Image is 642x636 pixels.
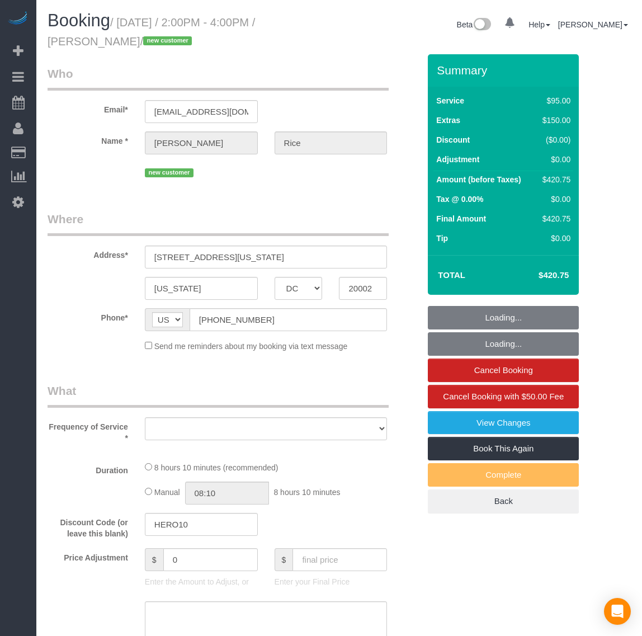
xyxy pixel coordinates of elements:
span: Send me reminders about my booking via text message [154,342,348,351]
span: $ [275,548,293,571]
label: Address* [39,246,136,261]
a: Back [428,489,579,513]
label: Discount [436,134,470,145]
input: First Name* [145,131,258,154]
a: View Changes [428,411,579,435]
strong: Total [438,270,465,280]
div: ($0.00) [538,134,570,145]
a: Cancel Booking with $50.00 Fee [428,385,579,408]
span: new customer [143,36,192,45]
label: Tip [436,233,448,244]
span: 8 hours 10 minutes (recommended) [154,463,278,472]
a: Book This Again [428,437,579,460]
label: Amount (before Taxes) [436,174,521,185]
div: $95.00 [538,95,570,106]
span: 8 hours 10 minutes [273,488,340,497]
a: Help [528,20,550,29]
h3: Summary [437,64,573,77]
input: Phone* [190,308,388,331]
p: Enter your Final Price [275,576,388,587]
div: Open Intercom Messenger [604,598,631,625]
label: Discount Code (or leave this blank) [39,513,136,539]
div: $0.00 [538,194,570,205]
a: [PERSON_NAME] [558,20,628,29]
label: Price Adjustment [39,548,136,563]
label: Duration [39,461,136,476]
span: new customer [145,168,193,177]
label: Email* [39,100,136,115]
legend: Who [48,65,389,91]
input: final price [292,548,387,571]
span: $ [145,548,163,571]
input: Zip Code* [339,277,387,300]
input: City* [145,277,258,300]
div: $420.75 [538,213,570,224]
img: Automaid Logo [7,11,29,27]
a: Cancel Booking [428,359,579,382]
span: / [140,35,196,48]
label: Name * [39,131,136,147]
h4: $420.75 [505,271,569,280]
div: $0.00 [538,154,570,165]
label: Tax @ 0.00% [436,194,483,205]
span: Manual [154,488,180,497]
legend: Where [48,211,389,236]
legend: What [48,383,389,408]
label: Adjustment [436,154,479,165]
img: New interface [473,18,491,32]
span: Cancel Booking with $50.00 Fee [443,392,564,401]
span: Booking [48,11,110,30]
div: $0.00 [538,233,570,244]
a: Beta [457,20,492,29]
label: Frequency of Service * [39,417,136,444]
input: Email* [145,100,258,123]
div: $420.75 [538,174,570,185]
div: $150.00 [538,115,570,126]
label: Service [436,95,464,106]
input: Last Name* [275,131,388,154]
p: Enter the Amount to Adjust, or [145,576,258,587]
label: Phone* [39,308,136,323]
label: Extras [436,115,460,126]
label: Final Amount [436,213,486,224]
small: / [DATE] / 2:00PM - 4:00PM / [PERSON_NAME] [48,16,255,48]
